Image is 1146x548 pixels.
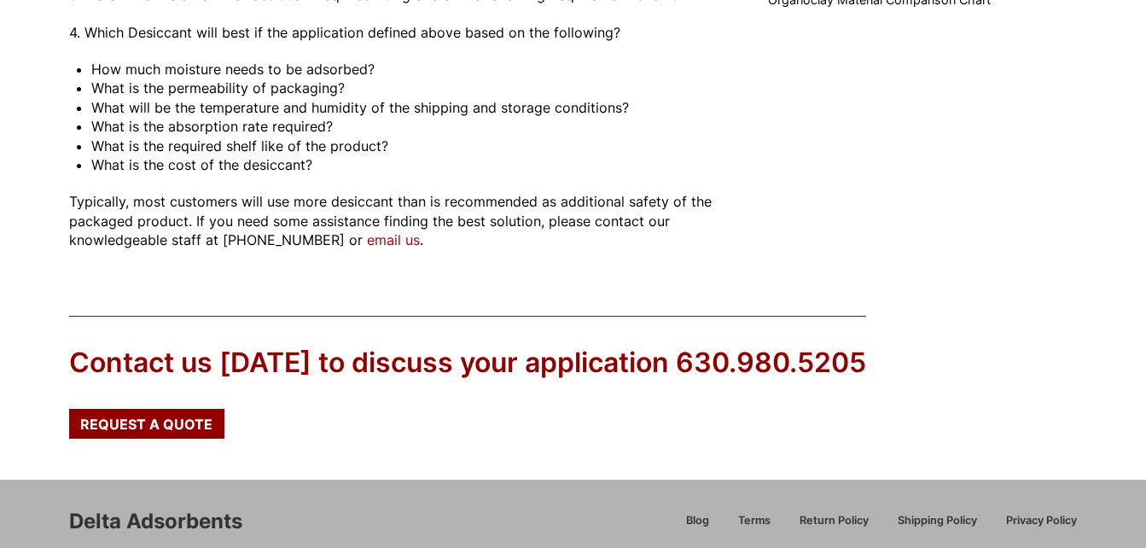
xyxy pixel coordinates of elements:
[91,117,727,136] li: What is the absorption rate required?
[80,417,212,431] span: Request a Quote
[1006,516,1077,527] span: Privacy Policy
[91,155,727,174] li: What is the cost of the desiccant?
[69,23,728,42] p: 4. Which Desiccant will best if the application defined above based on the following?
[69,409,224,438] a: Request a Quote
[91,79,727,97] li: What is the permeability of packaging?
[883,511,992,541] a: Shipping Policy
[992,511,1077,541] a: Privacy Policy
[91,137,727,155] li: What is the required shelf like of the product?
[724,511,785,541] a: Terms
[91,60,727,79] li: How much moisture needs to be adsorbed?
[367,231,420,248] a: email us
[69,507,242,536] div: Delta Adsorbents
[672,511,724,541] a: Blog
[785,511,883,541] a: Return Policy
[686,516,709,527] span: Blog
[898,516,977,527] span: Shipping Policy
[69,192,728,249] p: Typically, most customers will use more desiccant than is recommended as additional safety of the...
[91,98,727,117] li: What will be the temperature and humidity of the shipping and storage conditions?
[800,516,869,527] span: Return Policy
[738,516,771,527] span: Terms
[69,344,866,382] div: Contact us [DATE] to discuss your application 630.980.5205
